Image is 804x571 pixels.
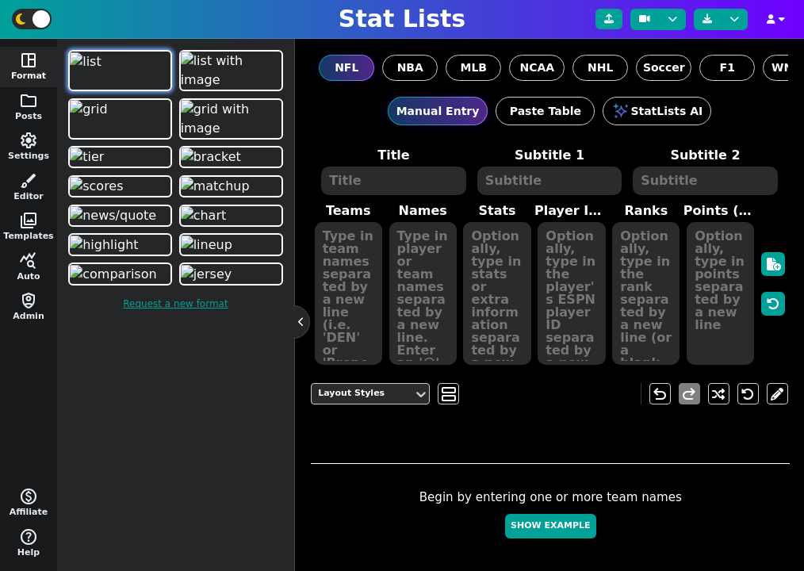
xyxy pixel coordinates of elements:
span: F1 [720,59,735,76]
span: MLB [461,59,488,76]
button: Show Example [505,514,595,538]
img: jersey [181,265,232,284]
button: undo [649,383,671,404]
label: Subtitle 1 [472,146,627,165]
img: lineup [181,236,232,255]
img: chart [181,206,227,225]
img: bracket [181,148,241,167]
img: list [70,52,101,71]
img: grid [70,100,107,119]
label: Subtitle 2 [627,146,783,165]
div: Layout Styles [318,387,407,400]
span: monetization_on [19,487,38,506]
label: Ranks [609,201,683,220]
img: news/quote [70,206,156,225]
img: scores [70,177,123,196]
span: NCAA [519,59,554,76]
label: Title [316,146,471,165]
span: NFL [335,59,358,76]
span: redo [680,385,699,404]
a: Request a new format [65,289,286,319]
img: list with image [181,52,281,90]
label: Names [385,201,460,220]
img: comparison [70,265,156,284]
span: NBA [397,59,423,76]
div: Begin by entering one or more team names [311,489,790,546]
label: Player ID/Image URL [534,201,609,220]
img: grid with image [181,100,281,138]
button: StatLists AI [603,97,711,125]
span: space_dashboard [19,51,38,70]
label: Points (< 8 teams) [683,201,758,220]
span: Soccer [643,59,685,76]
span: undo [650,385,669,404]
img: highlight [70,236,138,255]
img: tier [70,148,104,167]
span: help [19,527,38,546]
span: NHL [588,59,613,76]
span: settings [19,131,38,150]
span: brush [19,171,38,190]
img: matchup [181,177,250,196]
h1: Stat Lists [339,5,465,33]
button: redo [679,383,700,404]
label: Stats [460,201,534,220]
button: Paste Table [496,97,595,125]
span: shield_person [19,291,38,310]
span: folder [19,91,38,110]
label: Teams [311,201,385,220]
button: Manual Entry [388,97,488,125]
span: photo_library [19,211,38,230]
span: query_stats [19,251,38,270]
